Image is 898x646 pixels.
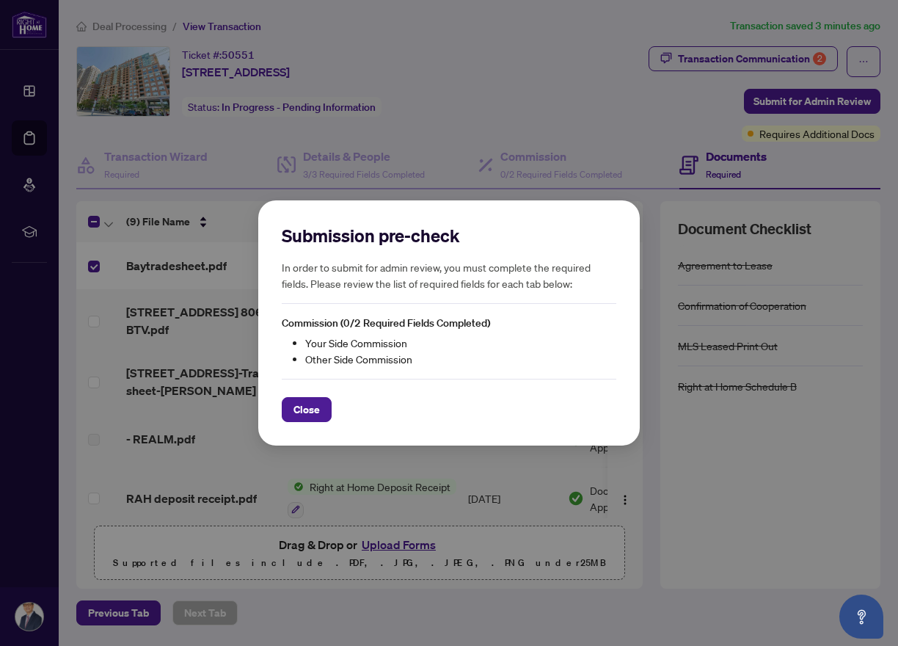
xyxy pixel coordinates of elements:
[305,351,616,367] li: Other Side Commission
[839,595,883,639] button: Open asap
[282,259,616,291] h5: In order to submit for admin review, you must complete the required fields. Please review the lis...
[282,316,490,330] span: Commission (0/2 Required Fields Completed)
[305,335,616,351] li: Your Side Commission
[282,224,616,247] h2: Submission pre-check
[293,398,320,421] span: Close
[282,397,332,422] button: Close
